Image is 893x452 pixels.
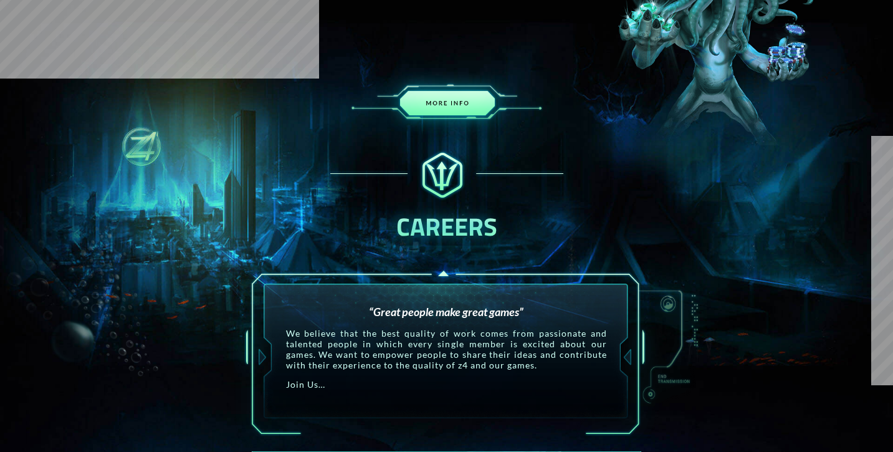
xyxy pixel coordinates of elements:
[338,64,556,138] img: palace
[396,208,497,246] b: CAREERS
[323,146,570,205] img: palace
[286,379,607,390] p: Join Us…
[286,328,607,370] p: We believe that the best quality of work comes from passionate and talented people in which every...
[369,305,523,319] em: “Great people make great games”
